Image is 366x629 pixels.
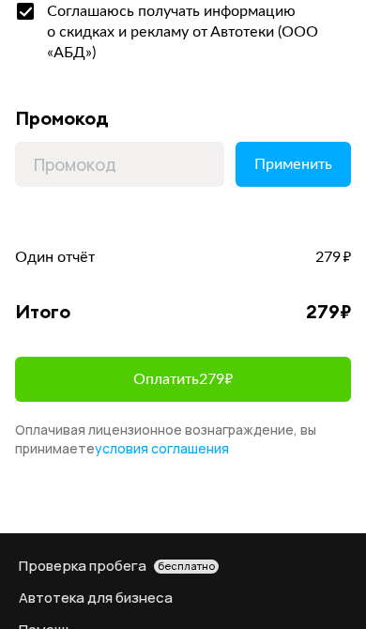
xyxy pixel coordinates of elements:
div: Промокод [15,106,351,130]
a: Проверка пробегабесплатно [19,556,347,576]
div: Соглашаюсь получать информацию о скидках и рекламу от Автотеки (ООО «АБД») [36,1,351,63]
span: Применить [254,157,332,172]
a: Автотека для бизнеса [19,588,347,608]
span: 279 ₽ [315,247,351,268]
button: Применить [236,142,351,187]
span: Оплачивая лицензионное вознаграждение, вы принимаете [15,421,316,457]
input: Промокод [15,142,224,187]
button: Оплатить279₽ [15,357,351,402]
a: условия соглашения [95,439,229,458]
span: Оплатить 279 ₽ [133,372,233,387]
div: Проверка пробега [19,556,347,576]
span: Один отчёт [15,247,95,268]
span: бесплатно [158,560,215,573]
div: 279 ₽ [306,299,351,324]
span: условия соглашения [95,439,229,457]
div: Итого [15,299,70,324]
